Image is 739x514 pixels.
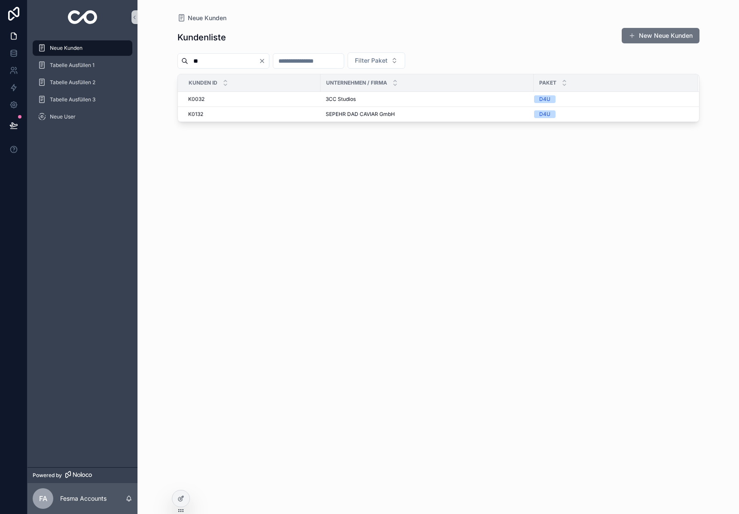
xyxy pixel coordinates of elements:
span: Neue User [50,113,76,120]
div: scrollable content [27,34,137,136]
h1: Kundenliste [177,31,226,43]
span: Neue Kunden [188,14,226,22]
a: D4U [534,110,688,118]
a: Tabelle Ausfüllen 3 [33,92,132,107]
a: Tabelle Ausfüllen 2 [33,75,132,90]
span: Unternehmen / Firma [326,79,387,86]
img: App logo [68,10,98,24]
span: K0032 [188,96,205,103]
div: D4U [539,110,550,118]
a: 3CC Studios [326,96,528,103]
button: Clear [259,58,269,64]
a: D4U [534,95,688,103]
a: Tabelle Ausfüllen 1 [33,58,132,73]
a: K0032 [188,96,315,103]
button: Select Button [348,52,405,69]
span: Neue Kunden [50,45,82,52]
span: Tabelle Ausfüllen 2 [50,79,95,86]
p: Fesma Accounts [60,494,107,503]
span: FA [39,493,47,504]
button: New Neue Kunden [622,28,699,43]
span: K0132 [188,111,203,118]
a: SEPEHR DAD CAVIAR GmbH [326,111,528,118]
span: Powered by [33,472,62,479]
a: Neue Kunden [177,14,226,22]
span: Tabelle Ausfüllen 3 [50,96,95,103]
span: Tabelle Ausfüllen 1 [50,62,95,69]
span: Kunden ID [189,79,217,86]
a: K0132 [188,111,315,118]
span: Paket [539,79,556,86]
a: Neue Kunden [33,40,132,56]
span: 3CC Studios [326,96,356,103]
span: SEPEHR DAD CAVIAR GmbH [326,111,395,118]
span: Filter Paket [355,56,388,65]
a: Neue User [33,109,132,125]
div: D4U [539,95,550,103]
a: Powered by [27,467,137,483]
